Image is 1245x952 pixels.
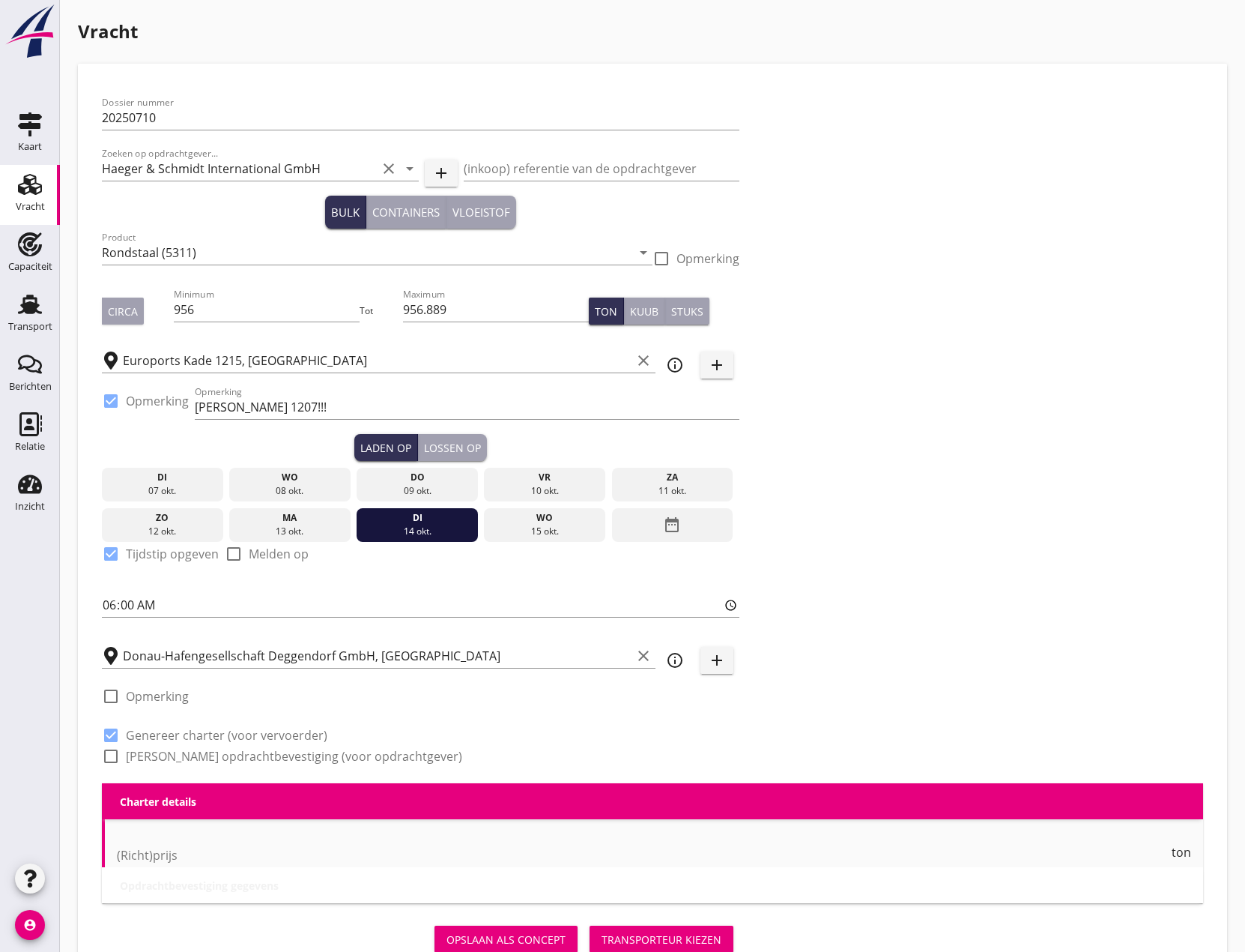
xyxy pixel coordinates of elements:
div: Containers [372,204,440,221]
i: clear [634,352,652,370]
i: arrow_drop_down [634,244,652,262]
i: date_range [663,511,681,538]
label: Genereer charter (voor vervoerder) [126,728,327,743]
div: 08 okt. [233,484,347,498]
div: zo [106,511,219,525]
button: Circa [102,298,144,325]
input: Losplaats [123,644,631,668]
i: account_circle [15,910,45,940]
input: (Richt)prijs [117,843,1169,867]
i: add [708,356,726,374]
input: Zoeken op opdrachtgever... [102,157,377,181]
h1: Vracht [78,18,1227,45]
div: Opslaan als concept [446,932,566,948]
div: 09 okt. [360,484,474,498]
button: Laden op [354,434,418,461]
div: 14 okt. [360,525,474,538]
label: Opmerking [126,394,189,409]
label: Opmerking [676,251,739,266]
div: Transport [8,322,52,331]
i: info_outline [666,356,684,374]
input: Opmerking [195,395,739,419]
i: add [432,164,450,182]
input: Minimum [174,298,360,322]
div: Vracht [16,202,45,211]
div: Vloeistof [452,204,510,221]
div: Ton [595,304,617,319]
div: Transporteur kiezen [602,932,721,948]
div: Berichten [9,382,52,391]
div: Lossen op [424,440,481,456]
div: Laden op [360,440,411,456]
div: Kuub [630,304,658,319]
div: 10 okt. [488,484,602,498]
button: Bulk [325,196,366,229]
input: (inkoop) referentie van de opdrachtgever [464,157,739,181]
button: Lossen op [418,434,487,461]
div: Relatie [15,442,45,451]
div: 07 okt. [106,484,219,498]
button: Vloeistof [446,196,516,229]
div: Stuks [671,304,703,319]
div: Circa [108,304,138,319]
div: Tot [360,304,403,318]
input: Maximum [403,298,589,322]
input: Laadplaats [123,349,631,373]
div: di [360,511,474,525]
div: Capaciteit [8,262,52,271]
label: Tijdstip opgeven [126,546,219,561]
div: 15 okt. [488,525,602,538]
i: clear [380,160,398,178]
div: 12 okt. [106,525,219,538]
i: clear [634,647,652,665]
div: 11 okt. [615,484,729,498]
div: wo [488,511,602,525]
i: info_outline [666,651,684,669]
input: Product [102,241,631,265]
i: add [708,651,726,669]
label: Melden op [249,546,309,561]
button: Kuub [624,298,665,325]
div: vr [488,471,602,484]
div: 13 okt. [233,525,347,538]
input: Dossier nummer [102,106,739,130]
img: logo-small.a267ee39.svg [3,4,57,59]
div: Inzicht [15,501,45,511]
div: wo [233,471,347,484]
div: za [615,471,729,484]
button: Containers [366,196,446,229]
div: Bulk [331,204,360,221]
label: Opmerking [126,689,189,704]
div: di [106,471,219,484]
div: ma [233,511,347,525]
span: ton [1172,846,1191,858]
label: [PERSON_NAME] opdrachtbevestiging (voor opdrachtgever) [126,749,462,764]
div: do [360,471,474,484]
button: Ton [589,298,624,325]
i: arrow_drop_down [401,160,419,178]
div: Kaart [18,142,42,151]
button: Stuks [665,298,709,325]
